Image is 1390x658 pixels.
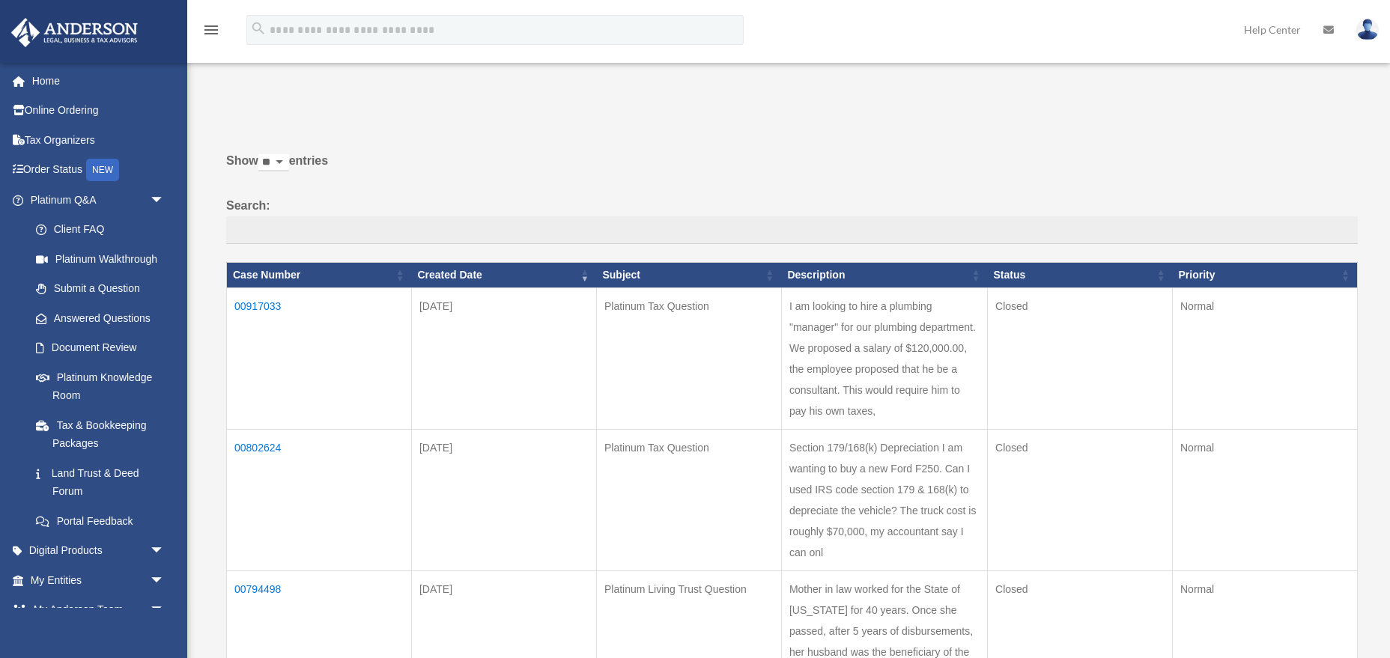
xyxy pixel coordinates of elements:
[10,66,187,96] a: Home
[10,536,187,566] a: Digital Productsarrow_drop_down
[21,303,172,333] a: Answered Questions
[21,410,180,458] a: Tax & Bookkeeping Packages
[411,430,596,571] td: [DATE]
[1173,263,1358,288] th: Priority: activate to sort column ascending
[226,195,1358,245] label: Search:
[21,215,180,245] a: Client FAQ
[150,595,180,626] span: arrow_drop_down
[226,150,1358,186] label: Show entries
[781,263,987,288] th: Description: activate to sort column ascending
[21,333,180,363] a: Document Review
[10,565,187,595] a: My Entitiesarrow_drop_down
[250,20,267,37] i: search
[10,185,180,215] a: Platinum Q&Aarrow_drop_down
[781,288,987,430] td: I am looking to hire a plumbing "manager" for our plumbing department. We proposed a salary of $1...
[227,430,412,571] td: 00802624
[7,18,142,47] img: Anderson Advisors Platinum Portal
[21,274,180,304] a: Submit a Question
[10,96,187,126] a: Online Ordering
[1173,430,1358,571] td: Normal
[202,21,220,39] i: menu
[988,430,1173,571] td: Closed
[258,154,289,171] select: Showentries
[227,263,412,288] th: Case Number: activate to sort column ascending
[21,506,180,536] a: Portal Feedback
[411,263,596,288] th: Created Date: activate to sort column ascending
[150,565,180,596] span: arrow_drop_down
[21,458,180,506] a: Land Trust & Deed Forum
[150,185,180,216] span: arrow_drop_down
[1173,288,1358,430] td: Normal
[226,216,1358,245] input: Search:
[411,288,596,430] td: [DATE]
[988,288,1173,430] td: Closed
[596,430,781,571] td: Platinum Tax Question
[86,159,119,181] div: NEW
[781,430,987,571] td: Section 179/168(k) Depreciation I am wanting to buy a new Ford F250. Can I used IRS code section ...
[596,288,781,430] td: Platinum Tax Question
[1356,19,1379,40] img: User Pic
[10,595,187,625] a: My Anderson Teamarrow_drop_down
[10,155,187,186] a: Order StatusNEW
[21,244,180,274] a: Platinum Walkthrough
[227,288,412,430] td: 00917033
[150,536,180,567] span: arrow_drop_down
[596,263,781,288] th: Subject: activate to sort column ascending
[988,263,1173,288] th: Status: activate to sort column ascending
[202,26,220,39] a: menu
[21,362,180,410] a: Platinum Knowledge Room
[10,125,187,155] a: Tax Organizers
